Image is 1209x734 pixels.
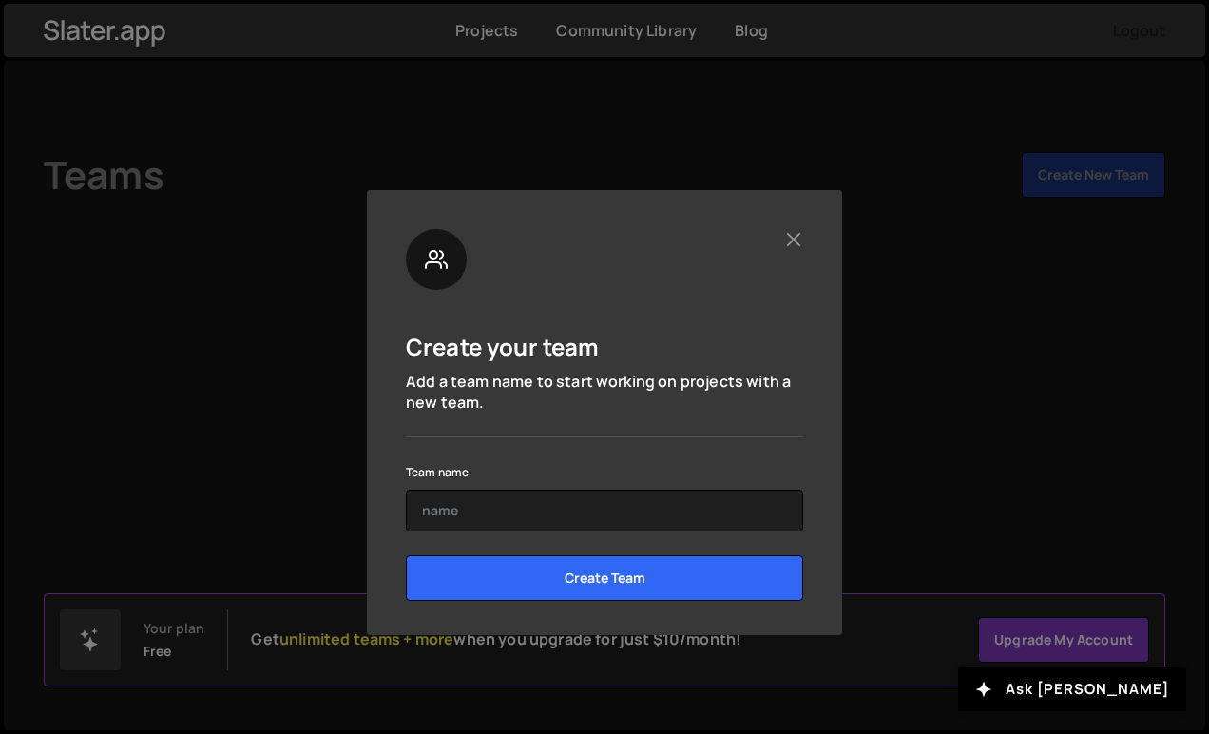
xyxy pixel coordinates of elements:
button: Close [783,229,803,249]
p: Add a team name to start working on projects with a new team. [406,371,803,414]
input: Create Team [406,555,803,601]
h5: Create your team [406,332,600,361]
button: Ask [PERSON_NAME] [958,667,1186,711]
label: Team name [406,463,469,482]
input: name [406,490,803,531]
